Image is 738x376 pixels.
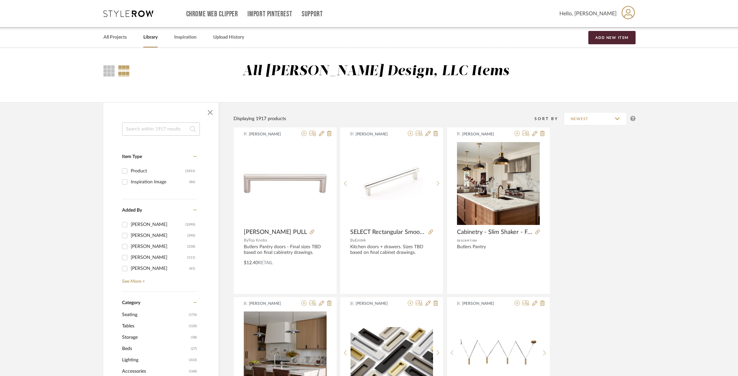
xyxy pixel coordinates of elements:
span: Emtek [355,238,366,242]
a: See More + [120,274,197,284]
div: (1831) [185,166,195,176]
div: Butlers Pantry [457,244,540,260]
div: Description [457,238,540,244]
span: Hello, [PERSON_NAME] [559,10,617,18]
a: Library [143,33,158,42]
span: [PERSON_NAME] [356,131,397,137]
span: Cabinetry - Slim Shaker - Full Overlay [457,229,532,236]
button: Add New Item [588,31,636,44]
img: SELECT Rectangular Smooth Cabinet Pull [351,142,433,225]
div: All [PERSON_NAME] Design, LLC Items [242,63,510,80]
span: Retail [258,261,273,265]
span: SELECT Rectangular Smooth Cabinet Pull [350,229,426,236]
div: Product [131,166,185,176]
input: Search within 1917 results [122,122,200,136]
span: (27) [191,343,197,354]
div: Inspiration Image [131,177,189,187]
span: (38) [191,332,197,343]
span: [PERSON_NAME] [249,300,291,306]
span: (333) [189,355,197,365]
a: All Projects [103,33,127,42]
span: (120) [189,321,197,331]
div: Sort By [534,115,564,122]
div: (1090) [185,219,195,230]
span: (176) [189,309,197,320]
div: Displaying 1917 products [233,115,286,122]
div: (86) [189,177,195,187]
span: [PERSON_NAME] PULL [244,229,307,236]
div: [PERSON_NAME] [131,252,187,263]
span: Category [122,300,140,306]
div: (258) [187,241,195,252]
div: (111) [187,252,195,263]
span: Added By [122,208,142,213]
a: Upload History [213,33,244,42]
span: Item Type [122,154,142,159]
button: Close [204,106,217,119]
span: By [244,238,248,242]
div: Butlers Pantry doors - Final sizes TBD based on final cabinetry drawings. [244,244,327,256]
span: Lighting [122,354,187,366]
a: Support [302,11,323,17]
span: $12.40 [244,261,258,265]
span: [PERSON_NAME] [356,300,397,306]
span: Seating [122,309,187,320]
div: [PERSON_NAME] [131,219,185,230]
span: By [350,238,355,242]
img: Cabinetry - Slim Shaker - Full Overlay [457,142,540,225]
div: [PERSON_NAME] [131,230,187,241]
span: Top Knobs [248,238,267,242]
span: Beds [122,343,189,354]
div: [PERSON_NAME] [131,263,189,274]
span: Tables [122,320,187,332]
span: [PERSON_NAME] [462,300,504,306]
span: [PERSON_NAME] [462,131,504,137]
span: [PERSON_NAME] [249,131,291,137]
a: Chrome Web Clipper [186,11,238,17]
div: [PERSON_NAME] [131,241,187,252]
a: Inspiration [174,33,197,42]
div: (390) [187,230,195,241]
div: (61) [189,263,195,274]
span: Storage [122,332,189,343]
a: Import Pinterest [247,11,292,17]
img: KINNEY PULL [244,142,327,225]
div: Kitchen doors + drawers. Sizes TBD based on final cabinet drawings. [350,244,433,256]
